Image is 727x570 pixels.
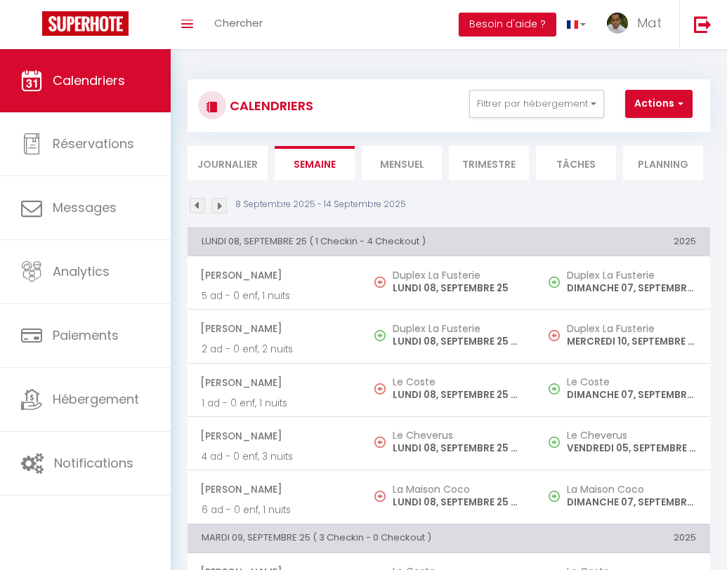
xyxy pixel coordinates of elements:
[393,495,522,510] p: LUNDI 08, SEPTEMBRE 25 - 10:00
[53,390,139,408] span: Hébergement
[625,90,693,118] button: Actions
[393,430,522,441] h5: Le Cheverus
[393,323,522,334] h5: Duplex La Fusterie
[567,495,696,510] p: DIMANCHE 07, SEPTEMBRE 25 - 17:00
[235,198,406,211] p: 8 Septembre 2025 - 14 Septembre 2025
[53,263,110,280] span: Analytics
[567,484,696,495] h5: La Maison Coco
[393,484,522,495] h5: La Maison Coco
[275,146,355,180] li: Semaine
[549,383,560,395] img: NO IMAGE
[393,387,522,402] p: LUNDI 08, SEPTEMBRE 25 - 10:00
[202,342,348,357] p: 2 ad - 0 enf, 2 nuits
[200,476,348,503] span: [PERSON_NAME]
[202,449,348,464] p: 4 ad - 0 enf, 3 nuits
[53,135,134,152] span: Réservations
[202,396,348,411] p: 1 ad - 0 enf, 1 nuits
[459,13,556,37] button: Besoin d'aide ?
[567,281,696,296] p: DIMANCHE 07, SEPTEMBRE 25
[549,330,560,341] img: NO IMAGE
[54,454,133,472] span: Notifications
[374,277,386,288] img: NO IMAGE
[536,524,710,552] th: 2025
[393,376,522,387] h5: Le Coste
[42,11,129,36] img: Super Booking
[536,227,710,256] th: 2025
[536,146,616,180] li: Tâches
[53,72,125,89] span: Calendriers
[200,315,348,342] span: [PERSON_NAME]
[200,423,348,449] span: [PERSON_NAME]
[567,323,696,334] h5: Duplex La Fusterie
[200,369,348,396] span: [PERSON_NAME]
[53,326,119,344] span: Paiements
[567,376,696,387] h5: Le Coste
[214,15,263,30] span: Chercher
[549,277,560,288] img: NO IMAGE
[188,524,536,552] th: MARDI 09, SEPTEMBRE 25 ( 3 Checkin - 0 Checkout )
[393,270,522,281] h5: Duplex La Fusterie
[567,387,696,402] p: DIMANCHE 07, SEPTEMBRE 25 - 19:00
[637,14,662,32] span: Mat
[188,146,268,180] li: Journalier
[188,227,536,256] th: LUNDI 08, SEPTEMBRE 25 ( 1 Checkin - 4 Checkout )
[202,289,348,303] p: 5 ad - 0 enf, 1 nuits
[11,6,53,48] button: Ouvrir le widget de chat LiveChat
[200,262,348,289] span: [PERSON_NAME]
[374,491,386,502] img: NO IMAGE
[374,437,386,448] img: NO IMAGE
[567,430,696,441] h5: Le Cheverus
[362,146,442,180] li: Mensuel
[393,334,522,349] p: LUNDI 08, SEPTEMBRE 25 - 17:00
[53,199,117,216] span: Messages
[549,491,560,502] img: NO IMAGE
[393,441,522,456] p: LUNDI 08, SEPTEMBRE 25 - 10:00
[567,441,696,456] p: VENDREDI 05, SEPTEMBRE 25 - 17:00
[393,281,522,296] p: LUNDI 08, SEPTEMBRE 25
[567,334,696,349] p: MERCREDI 10, SEPTEMBRE 25 - 09:00
[694,15,712,33] img: logout
[549,437,560,448] img: NO IMAGE
[449,146,529,180] li: Trimestre
[202,503,348,517] p: 6 ad - 0 enf, 1 nuits
[567,270,696,281] h5: Duplex La Fusterie
[623,146,703,180] li: Planning
[469,90,604,118] button: Filtrer par hébergement
[226,90,313,121] h3: CALENDRIERS
[374,383,386,395] img: NO IMAGE
[607,13,628,34] img: ...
